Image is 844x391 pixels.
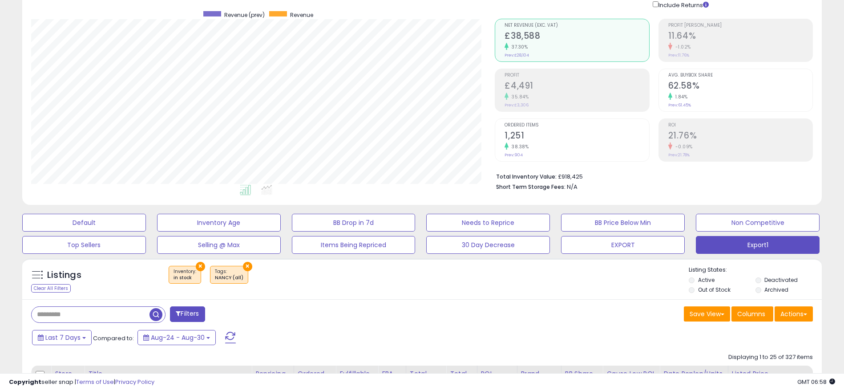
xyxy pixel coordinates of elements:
[255,369,290,379] div: Repricing
[22,214,146,232] button: Default
[668,81,812,93] h2: 62.58%
[764,286,788,293] label: Archived
[47,269,81,281] h5: Listings
[224,11,265,19] span: Revenue (prev)
[764,276,798,284] label: Deactivated
[698,276,715,284] label: Active
[672,44,691,50] small: -1.02%
[505,152,523,158] small: Prev: 904
[496,173,557,180] b: Total Inventory Value:
[509,143,529,150] small: 38.38%
[672,143,693,150] small: -0.09%
[298,369,332,388] div: Ordered Items
[505,23,649,28] span: Net Revenue (Exc. VAT)
[496,183,565,191] b: Short Term Storage Fees:
[215,268,243,281] span: Tags :
[157,214,281,232] button: Inventory Age
[481,369,513,379] div: ROI
[505,31,649,43] h2: £38,588
[561,214,685,232] button: BB Price Below Min
[606,369,656,379] div: Cause Low ROI
[567,183,577,191] span: N/A
[339,369,374,388] div: Fulfillable Quantity
[426,214,550,232] button: Needs to Reprice
[561,236,685,254] button: EXPORT
[292,236,416,254] button: Items Being Repriced
[31,284,71,293] div: Clear All Filters
[55,369,81,388] div: Store Name
[663,369,724,379] div: Date Replen/Units
[505,123,649,128] span: Ordered Items
[668,73,812,78] span: Avg. Buybox Share
[505,73,649,78] span: Profit
[196,262,205,271] button: ×
[174,275,196,281] div: in stock
[157,236,281,254] button: Selling @ Max
[737,310,765,318] span: Columns
[115,378,154,386] a: Privacy Policy
[426,236,550,254] button: 30 Day Decrease
[728,353,813,362] div: Displaying 1 to 25 of 327 items
[76,378,114,386] a: Terms of Use
[668,152,690,158] small: Prev: 21.78%
[410,369,442,388] div: Total Rev.
[509,44,528,50] small: 37.30%
[174,268,196,281] span: Inventory :
[496,171,806,181] li: £918,425
[505,130,649,143] h2: 1,251
[45,333,81,342] span: Last 7 Days
[672,94,688,100] small: 1.84%
[137,330,216,345] button: Aug-24 - Aug-30
[93,334,134,342] span: Compared to:
[9,378,41,386] strong: Copyright
[88,369,248,379] div: Title
[170,306,205,322] button: Filters
[565,369,599,388] div: BB Share 24h.
[775,306,813,322] button: Actions
[797,378,835,386] span: 2025-09-7 06:58 GMT
[732,369,809,379] div: Listed Price
[509,94,529,100] small: 35.84%
[505,81,649,93] h2: £4,491
[668,23,812,28] span: Profit [PERSON_NAME]
[689,266,822,274] p: Listing States:
[215,275,243,281] div: NANCY (all)
[668,130,812,143] h2: 21.76%
[32,330,92,345] button: Last 7 Days
[731,306,773,322] button: Columns
[668,102,691,108] small: Prev: 61.45%
[521,369,557,379] div: Brand
[290,11,313,19] span: Revenue
[696,214,820,232] button: Non Competitive
[668,123,812,128] span: ROI
[22,236,146,254] button: Top Sellers
[9,378,154,387] div: seller snap | |
[698,286,731,293] label: Out of Stock
[505,53,529,58] small: Prev: £28,104
[151,333,205,342] span: Aug-24 - Aug-30
[505,102,529,108] small: Prev: £3,306
[668,31,812,43] h2: 11.64%
[243,262,252,271] button: ×
[696,236,820,254] button: Export1
[668,53,689,58] small: Prev: 11.76%
[684,306,730,322] button: Save View
[292,214,416,232] button: BB Drop in 7d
